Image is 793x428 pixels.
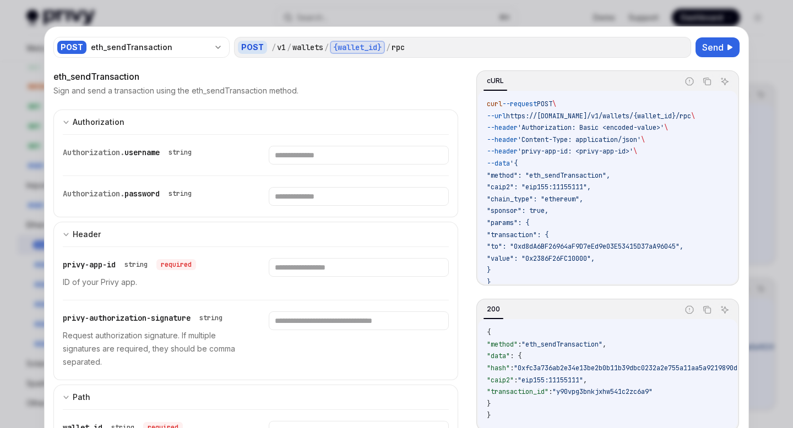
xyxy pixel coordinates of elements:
div: privy-authorization-signature [63,311,227,325]
div: v1 [277,42,286,53]
span: curl [487,100,502,108]
div: Authorization.username [63,146,196,159]
button: POSTeth_sendTransaction [53,36,230,59]
button: Send [696,37,740,57]
button: expand input section [53,109,458,134]
span: password [124,189,160,199]
div: rpc [392,42,405,53]
div: Header [73,228,101,241]
div: cURL [484,74,507,87]
span: : [548,387,552,396]
span: "y90vpg3bnkjxhw541c2zc6a9" [552,387,653,396]
span: --header [487,135,518,144]
span: 'Authorization: Basic <encoded-value>' [518,123,664,132]
div: {wallet_id} [330,41,385,54]
button: Ask AI [718,303,732,317]
span: : [510,364,514,372]
button: Report incorrect code [682,74,697,89]
span: "chain_type": "ethereum", [487,195,583,204]
span: "caip2": "eip155:11155111", [487,183,591,191]
span: : [514,376,518,385]
p: Request authorization signature. If multiple signatures are required, they should be comma separa... [63,329,242,369]
button: expand input section [53,222,458,246]
span: --request [502,100,537,108]
p: ID of your Privy app. [63,276,242,289]
div: Authorization.password [63,187,196,200]
span: "to": "0xd8dA6BF26964aF9D7eEd9e03E53415D37aA96045", [487,242,683,251]
div: / [386,42,390,53]
span: "method" [487,340,518,349]
div: POST [238,41,267,54]
span: \ [552,100,556,108]
span: "data" [487,352,510,360]
span: \ [641,135,645,144]
span: "sponsor": true, [487,206,548,215]
div: 200 [484,303,503,316]
div: eth_sendTransaction [91,42,209,53]
span: --url [487,112,506,120]
span: "eip155:11155111" [518,376,583,385]
span: privy-app-id [63,260,116,270]
span: "transaction": { [487,231,548,239]
span: { [487,328,491,337]
div: / [271,42,276,53]
span: POST [537,100,552,108]
div: privy-app-id [63,258,196,271]
span: , [583,376,587,385]
span: \ [691,112,695,120]
span: "transaction_id" [487,387,548,396]
button: expand input section [53,385,458,409]
div: / [324,42,329,53]
span: --header [487,123,518,132]
span: Authorization. [63,147,124,157]
span: "0xfc3a736ab2e34e13be2b0b11b39dbc0232a2e755a11aa5a9219890d3b2c6c7d8" [514,364,776,372]
span: } [487,411,491,420]
span: \ [633,147,637,156]
div: Authorization [73,116,124,129]
button: Copy the contents from the code block [700,303,714,317]
span: \ [664,123,668,132]
span: --data [487,159,510,168]
span: Send [702,41,724,54]
div: Path [73,391,90,404]
span: --header [487,147,518,156]
button: Ask AI [718,74,732,89]
span: } [487,399,491,408]
div: eth_sendTransaction [53,70,458,83]
span: } [487,266,491,275]
div: wallets [292,42,323,53]
span: : [518,340,522,349]
span: , [602,340,606,349]
div: / [287,42,291,53]
span: '{ [510,159,518,168]
button: Report incorrect code [682,303,697,317]
span: "params": { [487,218,529,227]
span: "method": "eth_sendTransaction", [487,171,610,180]
span: "eth_sendTransaction" [522,340,602,349]
div: POST [57,41,86,54]
span: 'Content-Type: application/json' [518,135,641,144]
span: "hash" [487,364,510,372]
span: : { [510,352,522,360]
span: "caip2" [487,376,514,385]
p: Sign and send a transaction using the eth_sendTransaction method. [53,85,298,96]
button: Copy the contents from the code block [700,74,714,89]
span: "value": "0x2386F26FC10000", [487,254,595,263]
span: } [487,278,491,287]
span: username [124,147,160,157]
span: Authorization. [63,189,124,199]
span: https://[DOMAIN_NAME]/v1/wallets/{wallet_id}/rpc [506,112,691,120]
span: 'privy-app-id: <privy-app-id>' [518,147,633,156]
span: privy-authorization-signature [63,313,191,323]
div: required [156,259,196,270]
